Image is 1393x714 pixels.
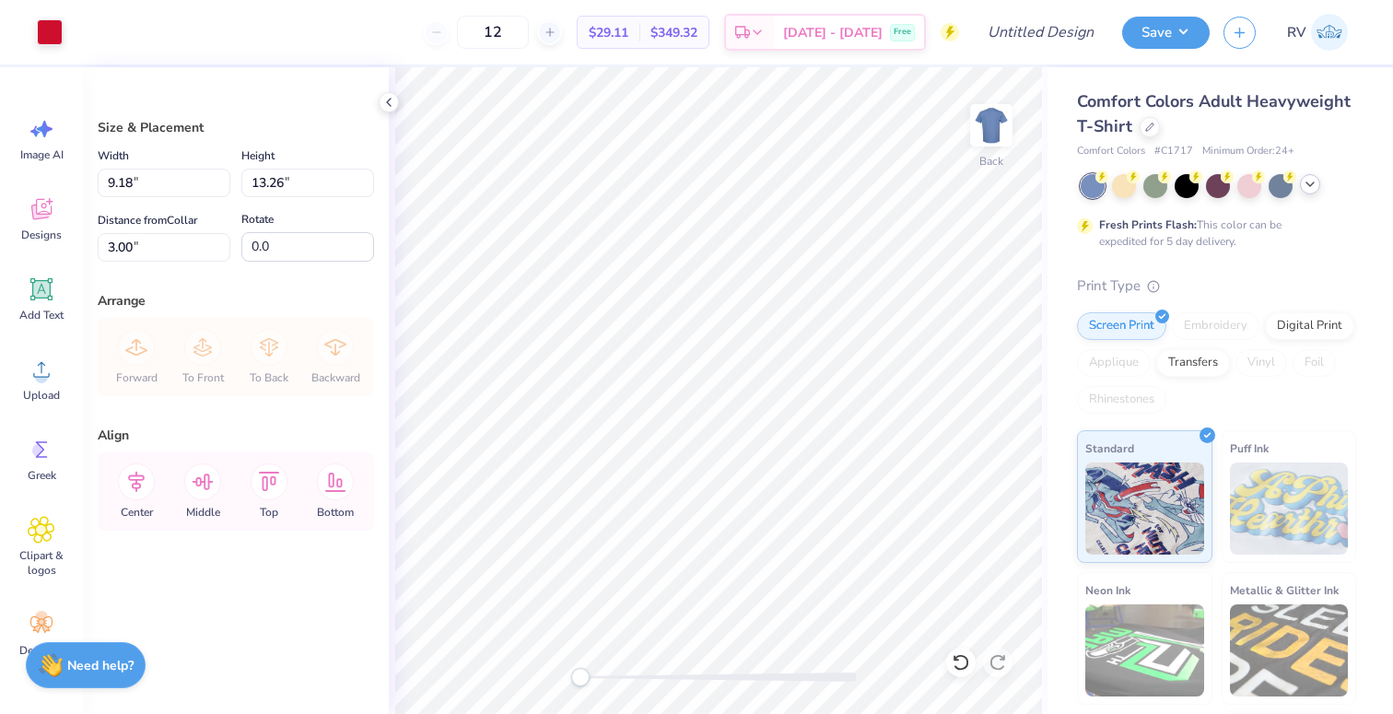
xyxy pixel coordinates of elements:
div: Accessibility label [571,668,590,686]
div: Digital Print [1265,312,1354,340]
div: This color can be expedited for 5 day delivery. [1099,217,1326,250]
span: Add Text [19,308,64,322]
img: Metallic & Glitter Ink [1230,604,1349,696]
span: Free [894,26,911,39]
div: Applique [1077,349,1151,377]
span: Designs [21,228,62,242]
span: Image AI [20,147,64,162]
input: – – [457,16,529,49]
img: Puff Ink [1230,462,1349,555]
div: Screen Print [1077,312,1166,340]
button: Save [1122,17,1210,49]
span: Middle [186,505,220,520]
span: Standard [1085,439,1134,458]
span: $29.11 [589,23,628,42]
div: Vinyl [1235,349,1287,377]
span: Clipart & logos [11,548,72,578]
div: Arrange [98,291,374,310]
div: Back [979,153,1003,170]
div: Size & Placement [98,118,374,137]
span: RV [1287,22,1306,43]
label: Distance from Collar [98,209,197,231]
span: Center [121,505,153,520]
span: Greek [28,468,56,483]
img: Standard [1085,462,1204,555]
label: Width [98,145,129,167]
span: [DATE] - [DATE] [783,23,883,42]
span: Decorate [19,643,64,658]
img: Back [973,107,1010,144]
span: Upload [23,388,60,403]
span: Comfort Colors Adult Heavyweight T-Shirt [1077,90,1351,137]
strong: Fresh Prints Flash: [1099,217,1197,232]
div: Foil [1293,349,1336,377]
span: Metallic & Glitter Ink [1230,580,1339,600]
span: Puff Ink [1230,439,1269,458]
div: Print Type [1077,275,1356,297]
label: Height [241,145,275,167]
div: Rhinestones [1077,386,1166,414]
img: Rachel Vorst [1311,14,1348,51]
div: Embroidery [1172,312,1259,340]
div: Align [98,426,374,445]
img: Neon Ink [1085,604,1204,696]
span: Comfort Colors [1077,144,1145,159]
input: Untitled Design [973,14,1108,51]
span: Neon Ink [1085,580,1130,600]
span: $349.32 [650,23,697,42]
strong: Need help? [67,657,134,674]
div: Transfers [1156,349,1230,377]
a: RV [1279,14,1356,51]
span: Top [260,505,278,520]
span: Bottom [317,505,354,520]
span: Minimum Order: 24 + [1202,144,1294,159]
label: Rotate [241,208,274,230]
span: # C1717 [1154,144,1193,159]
